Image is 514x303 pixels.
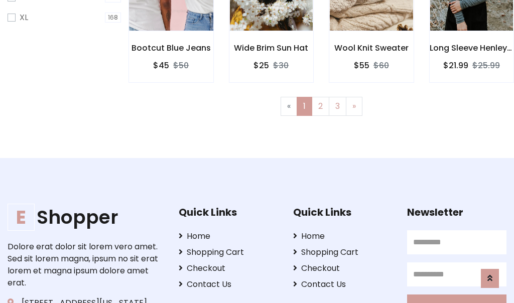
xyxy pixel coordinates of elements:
h5: Quick Links [293,206,393,218]
del: $60 [373,60,389,71]
nav: Page navigation [136,97,506,116]
del: $25.99 [472,60,500,71]
a: Home [179,230,278,242]
h6: Wide Brim Sun Hat [229,43,314,53]
h1: Shopper [8,206,163,229]
h6: $55 [354,61,369,70]
del: $50 [173,60,189,71]
h6: $45 [153,61,169,70]
a: Home [293,230,393,242]
h6: Bootcut Blue Jeans [129,43,213,53]
h6: $21.99 [443,61,468,70]
del: $30 [273,60,289,71]
span: 168 [105,13,121,23]
h5: Newsletter [407,206,506,218]
a: 3 [329,97,346,116]
a: Checkout [179,262,278,274]
a: 1 [297,97,312,116]
label: XL [20,12,28,24]
a: EShopper [8,206,163,229]
a: Shopping Cart [179,246,278,258]
a: Contact Us [293,278,393,290]
h5: Quick Links [179,206,278,218]
a: Checkout [293,262,393,274]
h6: Long Sleeve Henley T-Shirt [430,43,514,53]
a: Shopping Cart [293,246,393,258]
span: » [352,100,356,112]
a: 2 [312,97,329,116]
a: Contact Us [179,278,278,290]
h6: Wool Knit Sweater [329,43,414,53]
a: Next [346,97,362,116]
h6: $25 [253,61,269,70]
p: Dolore erat dolor sit lorem vero amet. Sed sit lorem magna, ipsum no sit erat lorem et magna ipsu... [8,241,163,289]
span: E [8,204,35,231]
